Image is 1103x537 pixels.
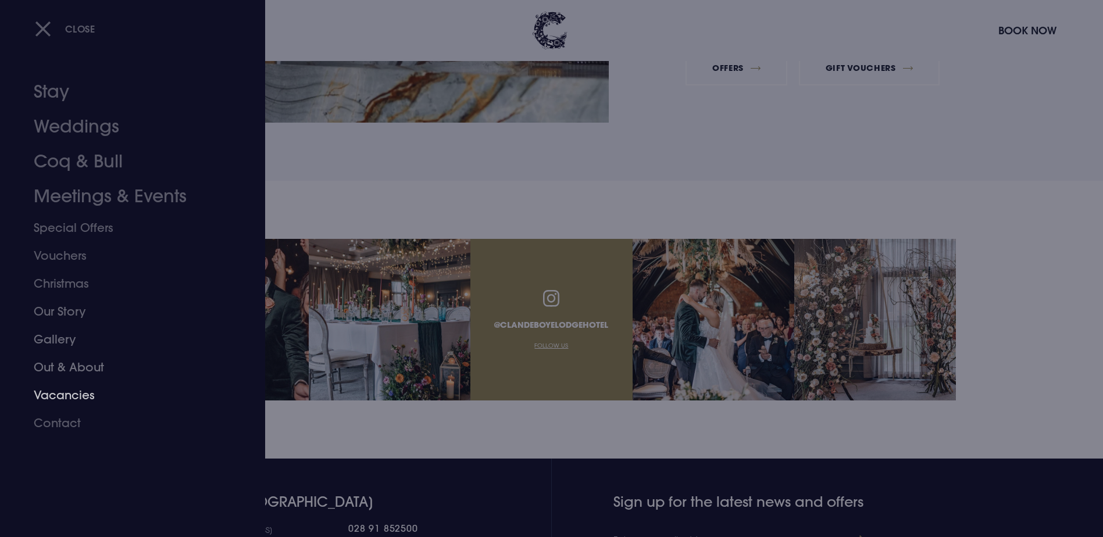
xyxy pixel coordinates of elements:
[35,17,95,41] button: Close
[34,270,217,298] a: Christmas
[34,74,217,109] a: Stay
[34,242,217,270] a: Vouchers
[34,325,217,353] a: Gallery
[34,179,217,214] a: Meetings & Events
[34,298,217,325] a: Our Story
[34,109,217,144] a: Weddings
[65,23,95,35] span: Close
[34,144,217,179] a: Coq & Bull
[34,353,217,381] a: Out & About
[34,409,217,437] a: Contact
[34,214,217,242] a: Special Offers
[34,381,217,409] a: Vacancies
